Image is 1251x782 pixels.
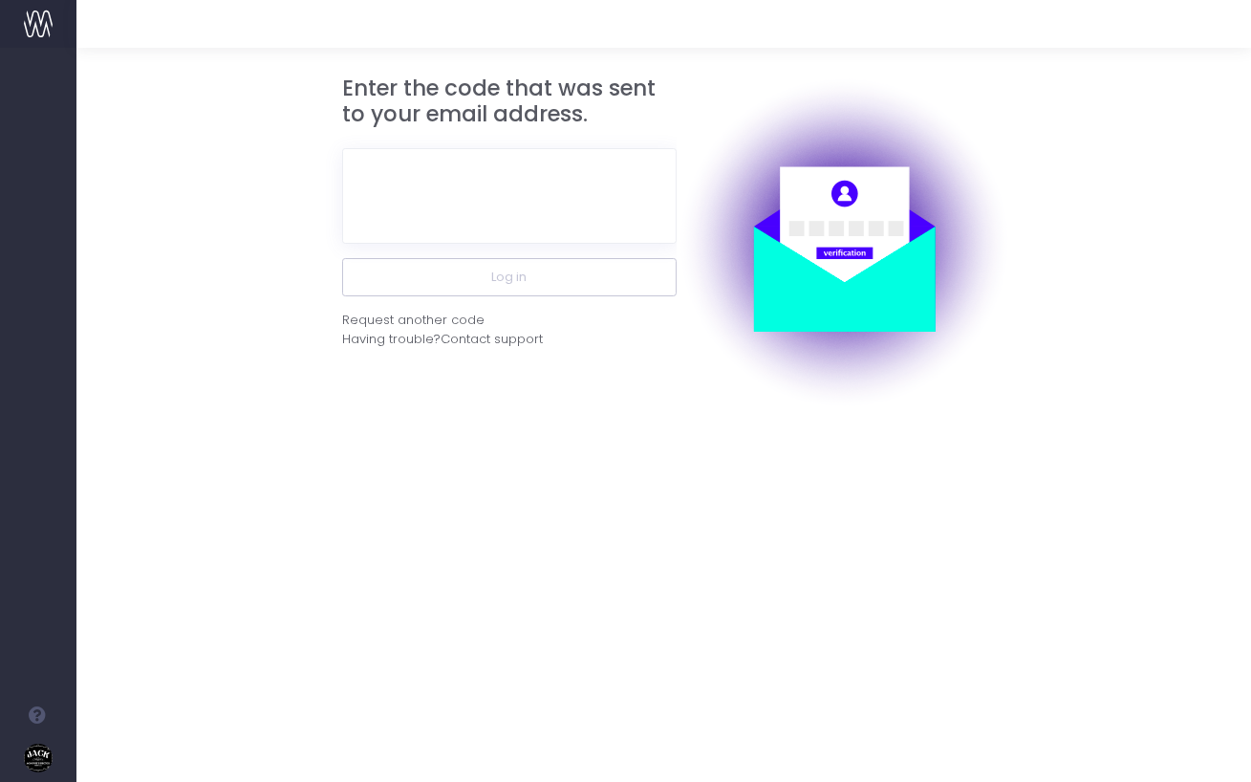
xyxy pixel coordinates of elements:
img: auth.png [677,76,1011,410]
button: Log in [342,258,677,296]
img: images/default_profile_image.png [24,744,53,772]
div: Request another code [342,311,485,330]
span: Contact support [441,330,543,349]
h3: Enter the code that was sent to your email address. [342,76,677,128]
div: Having trouble? [342,330,677,349]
